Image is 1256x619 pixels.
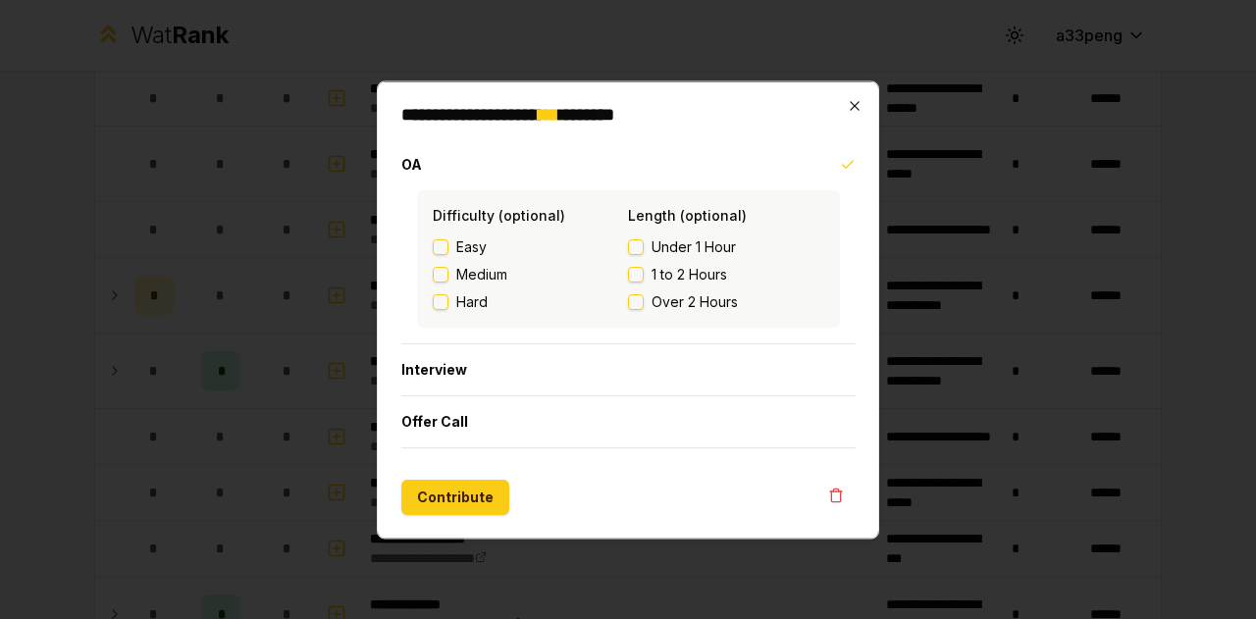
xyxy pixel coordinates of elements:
span: Under 1 Hour [652,236,736,256]
button: Under 1 Hour [628,238,644,254]
span: Hard [456,291,488,311]
button: Offer Call [401,395,856,446]
span: Medium [456,264,507,284]
span: 1 to 2 Hours [652,264,727,284]
button: Interview [401,343,856,394]
label: Difficulty (optional) [433,206,565,223]
span: Easy [456,236,487,256]
span: Over 2 Hours [652,291,738,311]
button: 1 to 2 Hours [628,266,644,282]
button: Easy [433,238,448,254]
button: Medium [433,266,448,282]
div: OA [401,189,856,342]
label: Length (optional) [628,206,747,223]
button: Over 2 Hours [628,293,644,309]
button: Contribute [401,479,509,514]
button: Hard [433,293,448,309]
button: OA [401,138,856,189]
